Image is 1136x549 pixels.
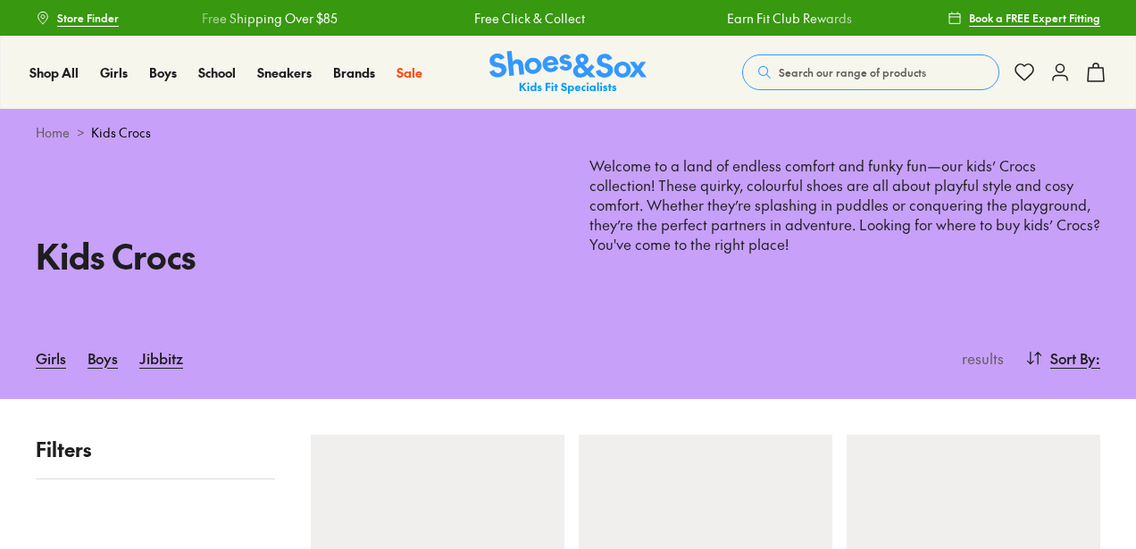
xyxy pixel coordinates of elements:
span: Girls [100,63,128,81]
h1: Kids Crocs [36,230,547,281]
a: Sale [397,63,422,82]
span: Brands [333,63,375,81]
span: School [198,63,236,81]
a: Jibbitz [139,338,183,378]
span: Boys [149,63,177,81]
span: Search our range of products [779,64,926,80]
span: Store Finder [57,10,119,26]
span: Kids Crocs [91,123,151,142]
span: Sneakers [257,63,312,81]
a: Boys [88,338,118,378]
a: Earn Fit Club Rewards [727,9,852,28]
span: : [1096,347,1100,369]
a: Free Click & Collect [474,9,585,28]
p: Welcome to a land of endless comfort and funky fun—our kids’ Crocs collection! These quirky, colo... [589,156,1100,274]
span: Book a FREE Expert Fitting [969,10,1100,26]
p: Filters [36,435,275,464]
span: Sort By [1050,347,1096,369]
a: Store Finder [36,2,119,34]
a: Shop All [29,63,79,82]
span: Sale [397,63,422,81]
a: Book a FREE Expert Fitting [948,2,1100,34]
a: Shoes & Sox [489,51,647,95]
a: Sneakers [257,63,312,82]
a: Home [36,123,70,142]
button: Sort By: [1025,338,1100,378]
a: Free Shipping Over $85 [202,9,338,28]
a: Brands [333,63,375,82]
a: Girls [100,63,128,82]
a: Girls [36,338,66,378]
a: Boys [149,63,177,82]
div: > [36,123,1100,142]
a: School [198,63,236,82]
span: Shop All [29,63,79,81]
p: results [955,347,1004,369]
img: SNS_Logo_Responsive.svg [489,51,647,95]
button: Search our range of products [742,54,999,90]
